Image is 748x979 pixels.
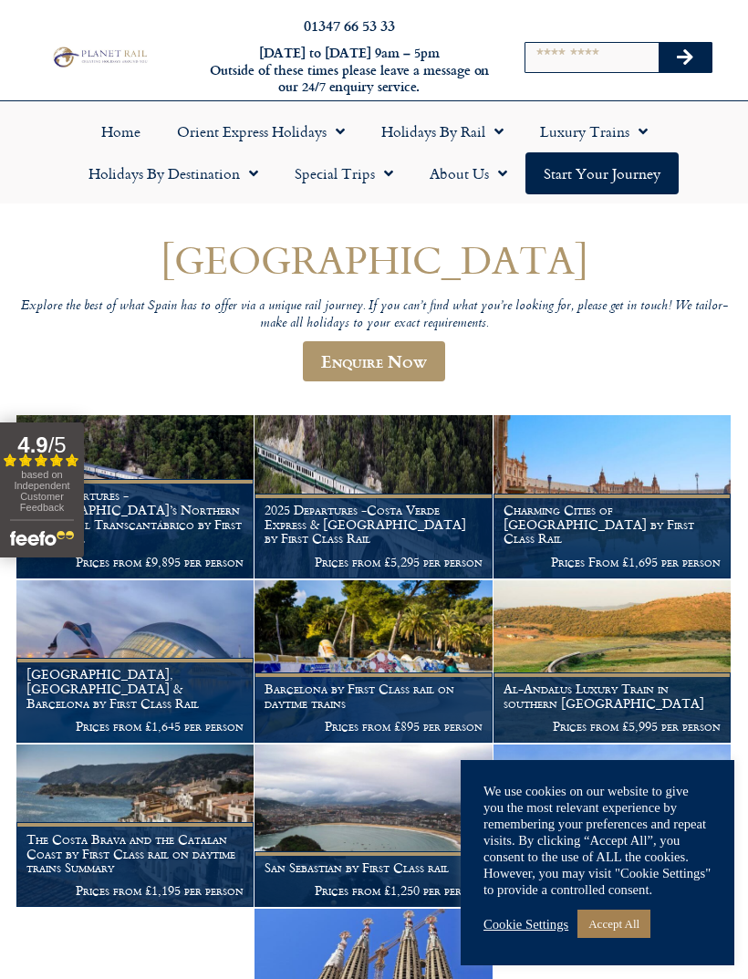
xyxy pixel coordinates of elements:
[265,555,482,569] p: Prices from £5,295 per person
[659,43,712,72] button: Search
[493,580,732,744] a: Al-Andalus Luxury Train in southern [GEOGRAPHIC_DATA] Prices from £5,995 per person
[363,110,522,152] a: Holidays by Rail
[483,916,568,932] a: Cookie Settings
[26,488,244,546] h1: 2025 Departures -[GEOGRAPHIC_DATA]’s Northern Coast – El Transcantábrico by First Class Rail
[26,883,244,898] p: Prices from £1,195 per person
[504,682,721,711] h1: Al-Andalus Luxury Train in southern [GEOGRAPHIC_DATA]
[577,910,650,938] a: Accept All
[26,832,244,875] h1: The Costa Brava and the Catalan Coast by First Class rail on daytime trains Summary
[70,152,276,194] a: Holidays by Destination
[255,415,493,578] a: 2025 Departures -Costa Verde Express & [GEOGRAPHIC_DATA] by First Class Rail Prices from £5,295 p...
[159,110,363,152] a: Orient Express Holidays
[493,415,732,578] a: Charming Cities of [GEOGRAPHIC_DATA] by First Class Rail Prices From £1,695 per person
[265,682,482,711] h1: Barcelona by First Class rail on daytime trains
[49,45,150,69] img: Planet Rail Train Holidays Logo
[16,415,255,578] a: 2025 Departures -[GEOGRAPHIC_DATA]’s Northern Coast – El Transcantábrico by First Class Rail Pric...
[26,719,244,734] p: Prices from £1,645 per person
[304,15,395,36] a: 01347 66 53 33
[16,580,255,744] a: [GEOGRAPHIC_DATA], [GEOGRAPHIC_DATA] & Barcelona by First Class Rail Prices from £1,645 per person
[265,860,482,875] h1: San Sebastian by First Class rail
[26,555,244,569] p: Prices from £9,895 per person
[493,745,732,908] a: Grand Tour of Spain by First Class rail on daytime trains Prices starting from £2,095 per person
[504,719,721,734] p: Prices from £5,995 per person
[26,667,244,710] h1: [GEOGRAPHIC_DATA], [GEOGRAPHIC_DATA] & Barcelona by First Class Rail
[16,298,732,332] p: Explore the best of what Spain has to offer via a unique rail journey. If you can’t find what you...
[483,783,712,898] div: We use cookies on our website to give you the most relevant experience by remembering your prefer...
[276,152,411,194] a: Special Trips
[525,152,679,194] a: Start your Journey
[504,503,721,546] h1: Charming Cities of [GEOGRAPHIC_DATA] by First Class Rail
[265,719,482,734] p: Prices from £895 per person
[255,745,493,908] a: San Sebastian by First Class rail Prices from £1,250 per person
[255,580,493,744] a: Barcelona by First Class rail on daytime trains Prices from £895 per person
[16,745,255,908] a: The Costa Brava and the Catalan Coast by First Class rail on daytime trains Summary Prices from £...
[504,555,721,569] p: Prices From £1,695 per person
[265,883,482,898] p: Prices from £1,250 per person
[303,341,445,381] a: Enquire Now
[411,152,525,194] a: About Us
[522,110,666,152] a: Luxury Trains
[265,503,482,546] h1: 2025 Departures -Costa Verde Express & [GEOGRAPHIC_DATA] by First Class Rail
[204,45,494,96] h6: [DATE] to [DATE] 9am – 5pm Outside of these times please leave a message on our 24/7 enquiry serv...
[16,238,732,281] h1: [GEOGRAPHIC_DATA]
[83,110,159,152] a: Home
[9,110,739,194] nav: Menu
